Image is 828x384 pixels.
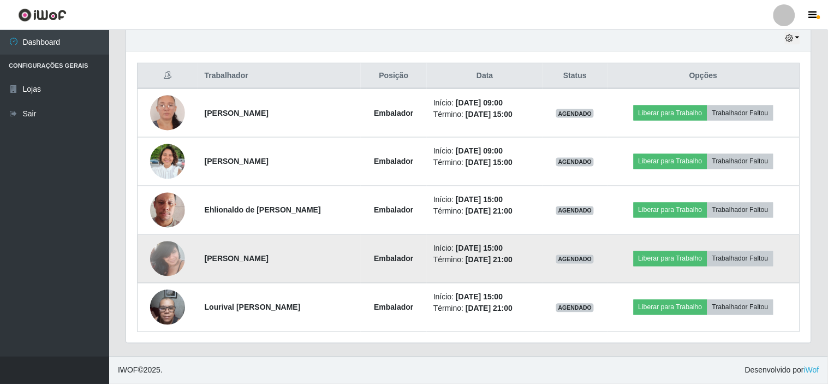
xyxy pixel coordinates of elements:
time: [DATE] 15:00 [456,293,503,302]
strong: Embalador [374,157,413,166]
li: Término: [433,206,537,217]
th: Opções [607,63,800,89]
button: Liberar para Trabalho [634,251,707,267]
li: Início: [433,194,537,206]
img: 1749753649914.jpeg [150,138,185,185]
strong: [PERSON_NAME] [205,157,269,166]
time: [DATE] 09:00 [456,98,503,107]
li: Início: [433,146,537,157]
button: Liberar para Trabalho [634,203,707,218]
strong: [PERSON_NAME] [205,109,269,117]
th: Posição [361,63,427,89]
li: Início: [433,292,537,303]
button: Trabalhador Faltou [707,251,773,267]
time: [DATE] 21:00 [466,304,513,313]
button: Liberar para Trabalho [634,154,707,169]
time: [DATE] 21:00 [466,256,513,264]
strong: Embalador [374,109,413,117]
li: Término: [433,157,537,169]
span: AGENDADO [556,158,594,167]
strong: Ehlionaldo de [PERSON_NAME] [205,206,321,215]
time: [DATE] 15:00 [466,158,513,167]
a: iWof [804,366,819,375]
img: CoreUI Logo [18,8,67,22]
th: Trabalhador [198,63,361,89]
span: © 2025 . [118,365,163,376]
span: AGENDADO [556,255,594,264]
time: [DATE] 15:00 [456,196,503,204]
time: [DATE] 09:00 [456,147,503,156]
button: Trabalhador Faltou [707,300,773,315]
th: Status [543,63,607,89]
th: Data [427,63,543,89]
span: IWOF [118,366,138,375]
strong: Lourival [PERSON_NAME] [205,303,301,312]
span: AGENDADO [556,206,594,215]
strong: Embalador [374,206,413,215]
img: 1675087680149.jpeg [150,179,185,241]
li: Início: [433,243,537,255]
img: 1752365039975.jpeg [150,284,185,330]
li: Término: [433,303,537,315]
span: Desenvolvido por [745,365,819,376]
li: Término: [433,255,537,266]
button: Liberar para Trabalho [634,300,707,315]
li: Término: [433,109,537,120]
img: 1706050148347.jpeg [150,235,185,282]
strong: [PERSON_NAME] [205,255,269,263]
strong: Embalador [374,303,413,312]
time: [DATE] 21:00 [466,207,513,216]
span: AGENDADO [556,109,594,118]
span: AGENDADO [556,304,594,312]
img: 1715090170415.jpeg [150,75,185,151]
strong: Embalador [374,255,413,263]
li: Início: [433,97,537,109]
button: Liberar para Trabalho [634,105,707,121]
time: [DATE] 15:00 [466,110,513,119]
button: Trabalhador Faltou [707,203,773,218]
time: [DATE] 15:00 [456,244,503,253]
button: Trabalhador Faltou [707,154,773,169]
button: Trabalhador Faltou [707,105,773,121]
